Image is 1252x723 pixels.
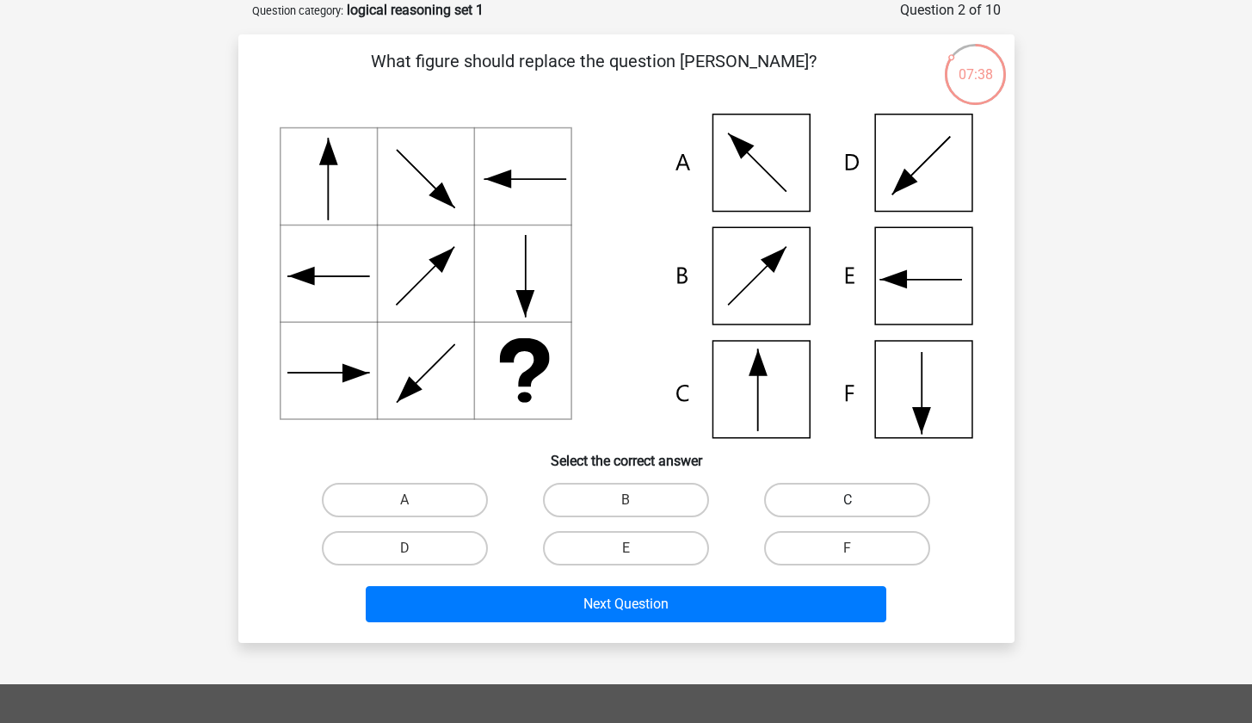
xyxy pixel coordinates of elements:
[366,586,886,622] button: Next Question
[943,42,1008,85] div: 07:38
[322,483,488,517] label: A
[322,531,488,565] label: D
[764,483,930,517] label: C
[266,48,922,100] p: What figure should replace the question [PERSON_NAME]?
[543,483,709,517] label: B
[543,531,709,565] label: E
[266,439,987,469] h6: Select the correct answer
[252,4,343,17] small: Question category:
[347,2,484,18] strong: logical reasoning set 1
[764,531,930,565] label: F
